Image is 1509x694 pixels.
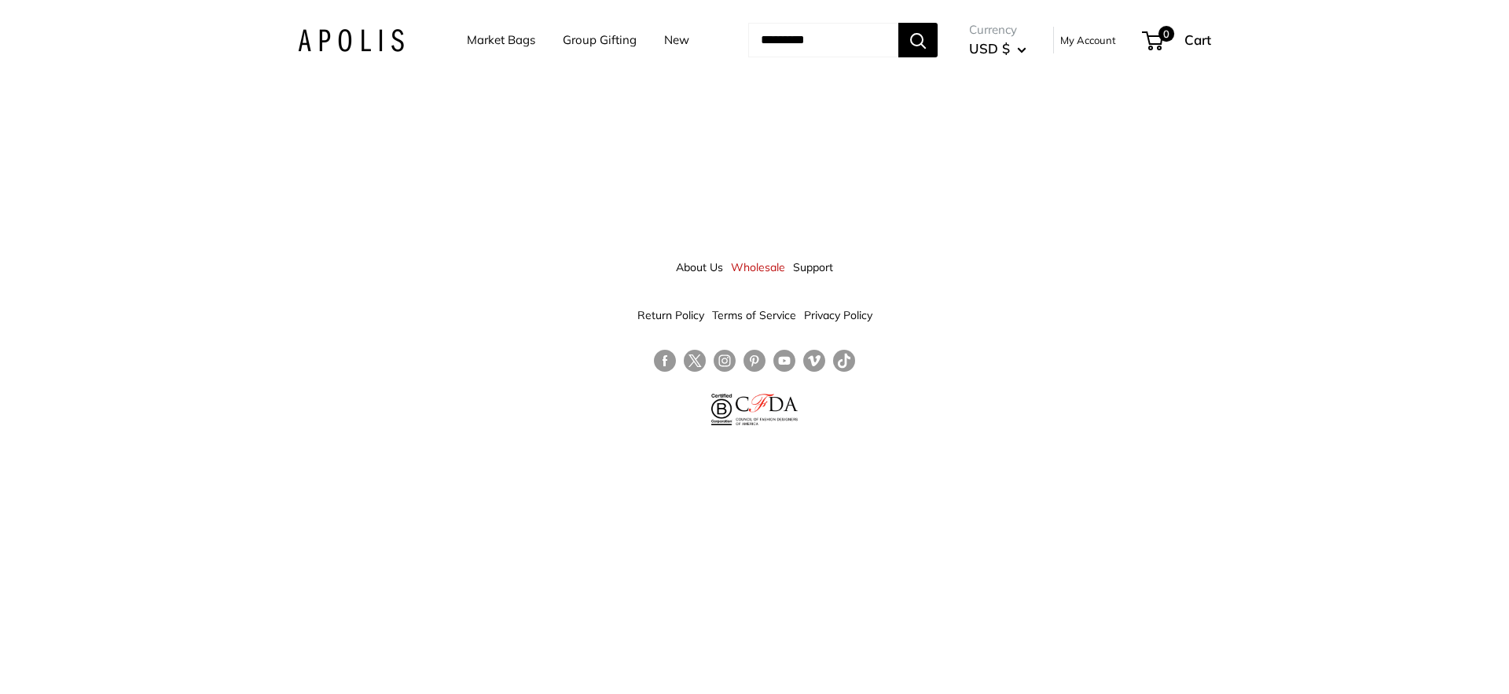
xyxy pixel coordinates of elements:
[731,253,785,281] a: Wholesale
[743,350,766,373] a: Follow us on Pinterest
[664,29,689,51] a: New
[969,40,1010,57] span: USD $
[676,253,723,281] a: About Us
[1158,26,1174,42] span: 0
[969,19,1026,41] span: Currency
[714,350,736,373] a: Follow us on Instagram
[712,301,796,329] a: Terms of Service
[467,29,535,51] a: Market Bags
[563,29,637,51] a: Group Gifting
[1184,31,1211,48] span: Cart
[1144,28,1211,53] a: 0 Cart
[711,394,732,425] img: Certified B Corporation
[748,23,898,57] input: Search...
[804,301,872,329] a: Privacy Policy
[969,36,1026,61] button: USD $
[803,350,825,373] a: Follow us on Vimeo
[298,29,404,52] img: Apolis
[736,394,798,425] img: Council of Fashion Designers of America Member
[793,253,833,281] a: Support
[898,23,938,57] button: Search
[833,350,855,373] a: Follow us on Tumblr
[773,350,795,373] a: Follow us on YouTube
[1060,31,1116,50] a: My Account
[684,350,706,378] a: Follow us on Twitter
[637,301,704,329] a: Return Policy
[654,350,676,373] a: Follow us on Facebook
